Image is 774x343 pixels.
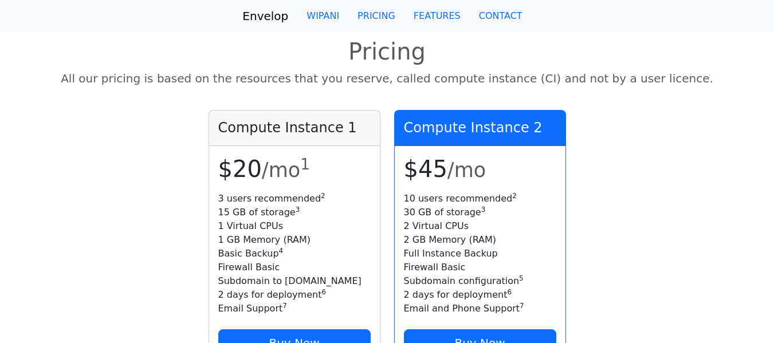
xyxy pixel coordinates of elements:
sup: 2 [512,192,517,200]
sup: 7 [282,302,287,310]
li: Basic Backup [218,247,371,261]
a: FEATURES [404,5,470,27]
sup: 6 [507,288,512,296]
small: /mo [262,159,310,182]
sup: 1 [300,156,310,173]
li: 2 Virtual CPUs [404,219,556,233]
li: 1 GB Memory (RAM) [218,233,371,247]
a: PRICING [348,5,404,27]
h4: Compute Instance 1 [218,120,371,136]
a: CONTACT [470,5,532,27]
h1: $20 [218,155,371,183]
p: All our pricing is based on the resources that you reserve, called compute instance (CI) and not ... [9,70,765,87]
a: Envelop [242,5,288,27]
li: Firewall Basic [218,261,371,274]
small: /mo [447,159,486,182]
li: 2 GB Memory (RAM) [404,233,556,247]
li: Firewall Basic [404,261,556,274]
sup: 7 [520,302,524,310]
h1: Pricing [9,38,765,65]
li: 2 days for deployment [404,288,556,302]
li: 10 users recommended [404,192,556,206]
li: 3 users recommended [218,192,371,206]
li: 15 GB of storage [218,206,371,219]
sup: 2 [321,192,325,200]
li: Full Instance Backup [404,247,556,261]
h4: Compute Instance 2 [404,120,556,136]
li: 1 Virtual CPUs [218,219,371,233]
li: 2 days for deployment [218,288,371,302]
li: Email Support [218,302,371,316]
h1: $45 [404,155,556,183]
sup: 3 [296,206,300,214]
li: Email and Phone Support [404,302,556,316]
sup: 5 [519,274,524,282]
sup: 6 [321,288,326,296]
li: 30 GB of storage [404,206,556,219]
sup: 3 [481,206,486,214]
sup: 4 [279,247,284,255]
a: WIPANI [297,5,348,27]
li: Subdomain configuration [404,274,556,288]
li: Subdomain to [DOMAIN_NAME] [218,274,371,288]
